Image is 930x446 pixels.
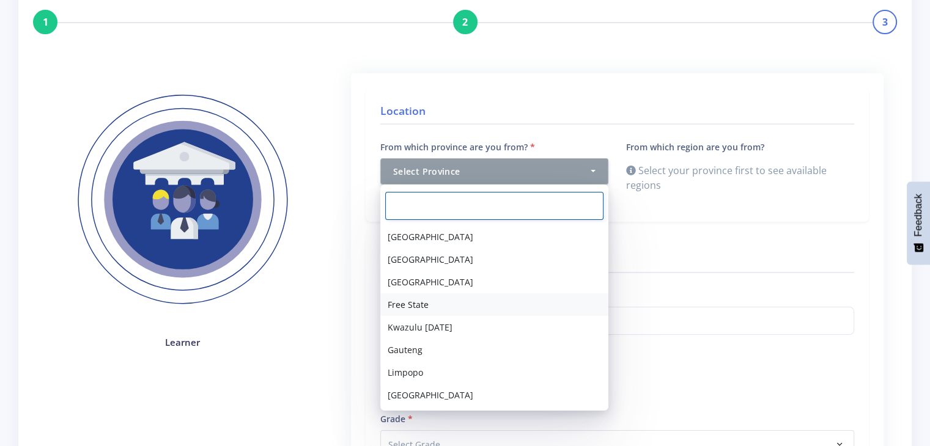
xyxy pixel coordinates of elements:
[388,253,473,266] span: [GEOGRAPHIC_DATA]
[388,389,473,401] span: [GEOGRAPHIC_DATA]
[380,337,854,348] small: Type at least 3 characters to search for your school
[388,343,423,356] span: Gauteng
[380,412,413,425] label: Grade
[56,73,309,326] img: Learner
[380,251,854,273] h4: School Information
[56,335,309,349] h4: Learner
[380,141,535,153] label: From which province are you from?
[393,165,588,178] div: Select Province
[453,10,478,34] div: 2
[907,181,930,265] button: Feedback - Show survey
[388,276,473,288] span: [GEOGRAPHIC_DATA]
[388,298,429,311] span: Free State
[388,230,473,243] span: [GEOGRAPHIC_DATA]
[873,10,897,34] div: 3
[626,163,854,192] div: Select your province first to see available regions
[626,141,764,153] label: From which region are you from?
[380,103,854,125] h4: Location
[385,192,603,220] input: Search
[913,194,924,236] span: Feedback
[388,321,452,334] span: Kwazulu [DATE]
[380,307,854,335] input: Start typing to search for your school
[380,158,608,185] button: Select Province
[33,10,57,34] div: 1
[388,366,423,379] span: Limpopo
